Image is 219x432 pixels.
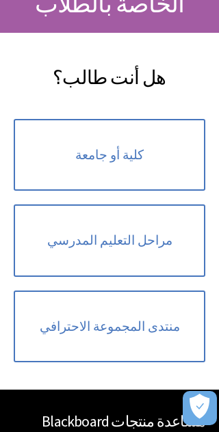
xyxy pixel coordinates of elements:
[47,233,172,248] span: مراحل التعليم المدرسي
[14,46,205,92] h2: هل أنت طالب؟
[75,148,144,163] span: كلية أو جامعة
[14,119,205,191] a: كلية أو جامعة
[14,204,205,277] a: مراحل التعليم المدرسي
[14,291,205,363] a: منتدى المجموعة الاحترافي
[40,319,180,334] span: منتدى المجموعة الاحترافي
[183,391,217,425] button: فتح التفضيلات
